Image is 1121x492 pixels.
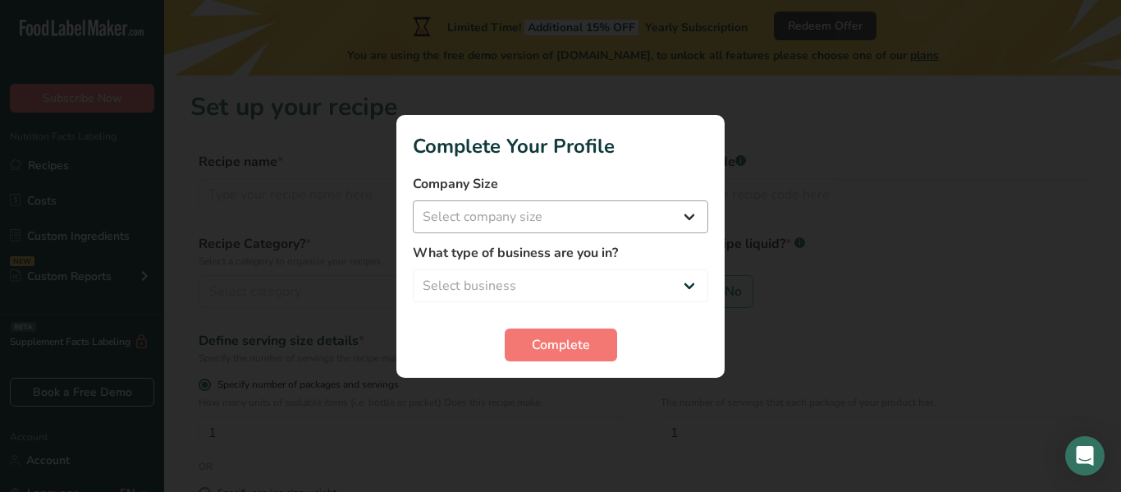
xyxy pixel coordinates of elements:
div: Open Intercom Messenger [1065,436,1105,476]
label: Company Size [413,174,708,194]
label: What type of business are you in? [413,243,708,263]
h1: Complete Your Profile [413,131,708,161]
span: Complete [532,335,590,355]
button: Complete [505,329,617,361]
